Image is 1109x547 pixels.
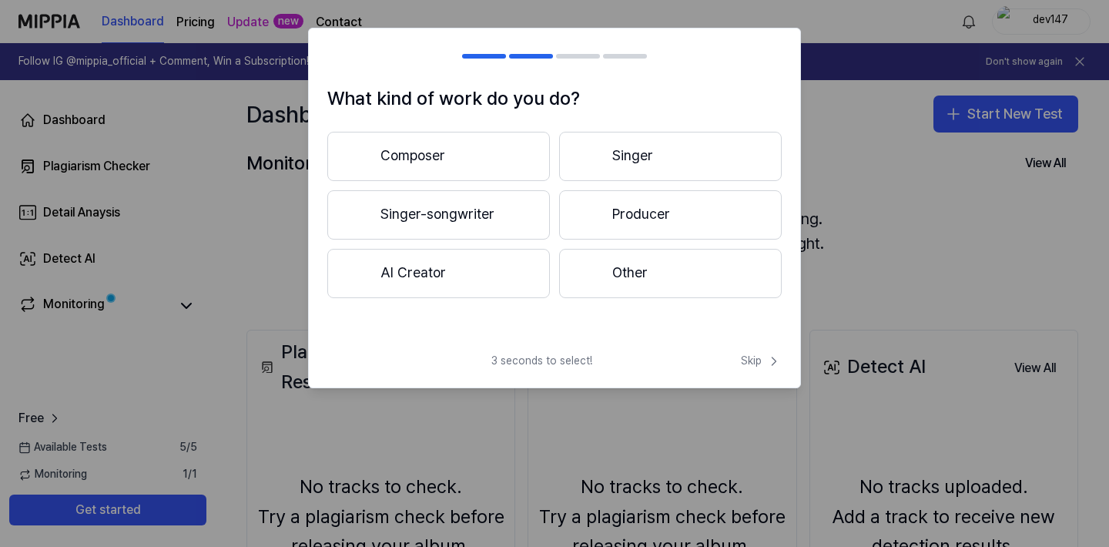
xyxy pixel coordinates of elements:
[741,354,782,369] span: Skip
[327,249,550,298] button: AI Creator
[559,190,782,240] button: Producer
[559,132,782,181] button: Singer
[738,354,782,369] button: Skip
[327,190,550,240] button: Singer-songwriter
[491,354,592,369] span: 3 seconds to select!
[327,132,550,181] button: Composer
[327,84,782,113] h1: What kind of work do you do?
[559,249,782,298] button: Other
